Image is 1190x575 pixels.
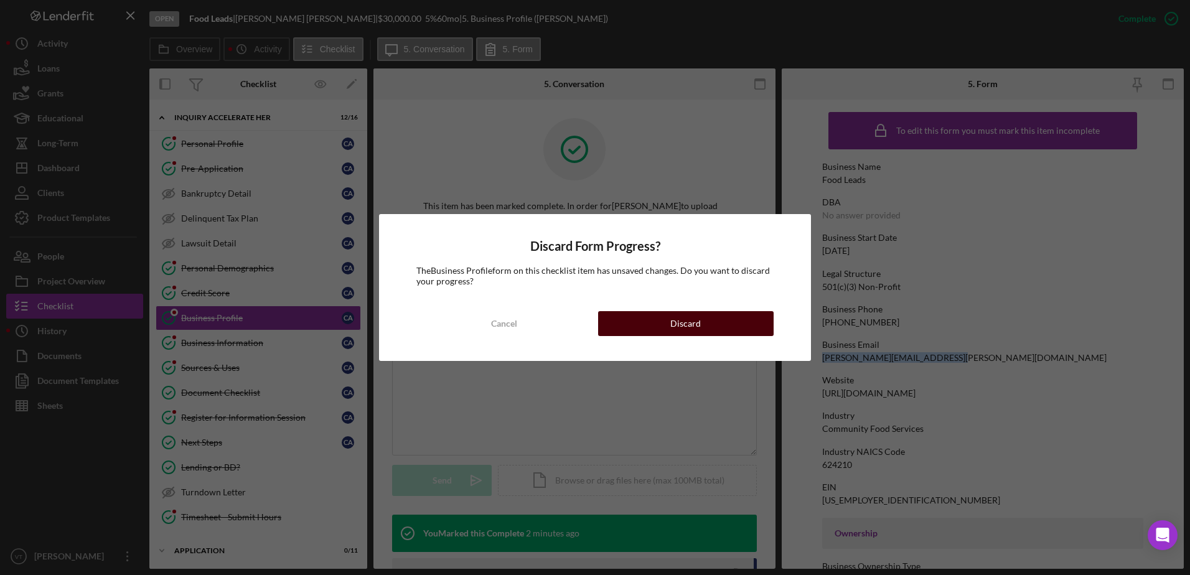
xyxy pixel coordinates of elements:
button: Cancel [416,311,592,336]
div: Cancel [491,311,517,336]
h4: Discard Form Progress? [416,239,774,253]
button: Discard [598,311,774,336]
div: Open Intercom Messenger [1148,520,1178,550]
span: The Business Profile form on this checklist item has unsaved changes. Do you want to discard your... [416,265,770,286]
div: Discard [670,311,701,336]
